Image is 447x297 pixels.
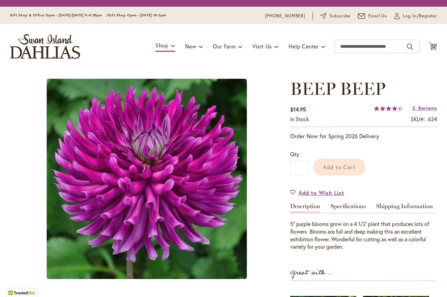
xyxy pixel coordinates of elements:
div: Detailed Product Info [290,203,437,251]
span: 3 [412,105,415,111]
span: $14.95 [290,106,306,113]
span: In stock [290,115,309,122]
a: store logo [10,34,80,59]
span: Log In/Register [403,13,437,19]
a: Description [290,203,320,213]
span: Gift Shop & Office Open - [DATE]-[DATE] 9-4:30pm / [10,13,108,17]
a: 3 Reviews [412,105,437,111]
span: Email Us [368,13,387,19]
a: Subscribe [320,13,351,19]
span: New [185,43,196,50]
a: [PHONE_NUMBER] [265,13,305,19]
p: Order Now for Spring 2026 Delivery [290,132,437,140]
a: Shipping Information [376,203,433,213]
span: Add to Wish List [299,189,344,197]
span: Shop [155,42,168,49]
a: Specifications [331,203,366,213]
img: main product photo [47,79,247,279]
span: Help Center [289,43,319,50]
div: 624 [428,115,437,123]
span: Reviews [418,105,437,111]
span: Subscribe [330,13,351,19]
span: Visit Us [253,43,272,50]
span: Our Farm [213,43,236,50]
strong: Great with... [290,267,333,278]
span: Gift Shop Open - [DATE] 10-3pm [108,13,166,17]
a: Email Us [358,13,387,19]
a: Log In/Register [394,13,437,19]
a: Add to Wish List [290,189,344,197]
strong: SKU [411,115,425,122]
div: Availability [290,115,309,123]
span: Qty [290,151,299,158]
div: 87% [374,106,403,111]
span: BEEP BEEP [290,78,386,99]
div: 5" purple blooms grow on a 4 1/2' plant that produces lots of flowers Blooms are full and deep ma... [290,220,437,251]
